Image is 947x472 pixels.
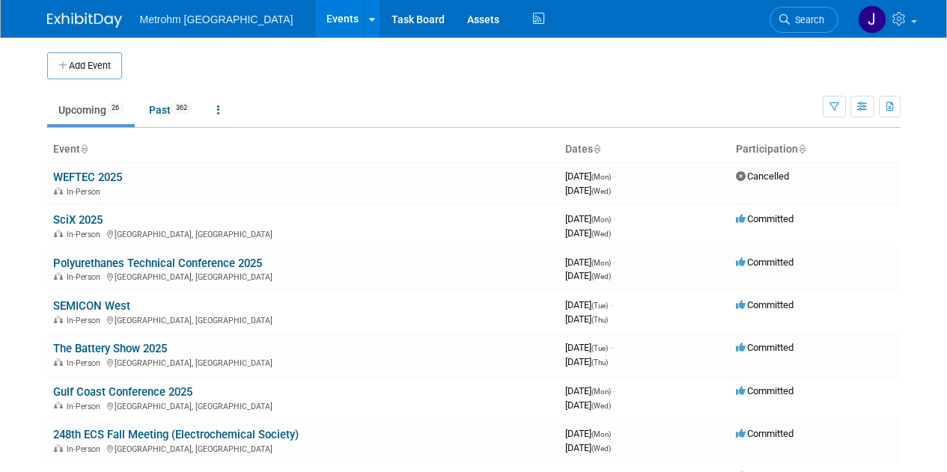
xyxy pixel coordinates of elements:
a: Gulf Coast Conference 2025 [53,385,192,399]
img: ExhibitDay [47,13,122,28]
div: [GEOGRAPHIC_DATA], [GEOGRAPHIC_DATA] [53,356,553,368]
span: (Thu) [591,316,608,324]
span: (Wed) [591,402,611,410]
span: In-Person [67,444,105,454]
span: - [610,342,612,353]
img: In-Person Event [54,230,63,237]
img: Joanne Yam [858,5,886,34]
span: (Mon) [591,215,611,224]
span: (Thu) [591,358,608,367]
a: Upcoming26 [47,96,135,124]
span: In-Person [67,230,105,239]
span: - [610,299,612,310]
span: - [613,171,615,182]
a: SEMICON West [53,299,130,313]
span: In-Person [67,358,105,368]
span: [DATE] [565,399,611,411]
a: Past362 [138,96,203,124]
span: Metrohm [GEOGRAPHIC_DATA] [140,13,293,25]
span: 26 [107,102,124,114]
span: (Tue) [591,344,608,352]
div: [GEOGRAPHIC_DATA], [GEOGRAPHIC_DATA] [53,227,553,239]
span: [DATE] [565,356,608,367]
a: Sort by Start Date [593,143,600,155]
span: In-Person [67,272,105,282]
span: (Mon) [591,173,611,181]
span: [DATE] [565,342,612,353]
th: Event [47,137,559,162]
span: [DATE] [565,185,611,196]
span: Committed [736,342,794,353]
span: (Mon) [591,259,611,267]
img: In-Person Event [54,272,63,280]
span: (Wed) [591,444,611,453]
span: (Wed) [591,187,611,195]
div: [GEOGRAPHIC_DATA], [GEOGRAPHIC_DATA] [53,270,553,282]
div: [GEOGRAPHIC_DATA], [GEOGRAPHIC_DATA] [53,442,553,454]
span: [DATE] [565,270,611,281]
a: Search [770,7,838,33]
a: SciX 2025 [53,213,103,227]
img: In-Person Event [54,444,63,452]
a: Sort by Participation Type [798,143,806,155]
a: WEFTEC 2025 [53,171,122,184]
span: Search [790,14,824,25]
th: Dates [559,137,730,162]
span: [DATE] [565,385,615,396]
span: Committed [736,385,794,396]
span: [DATE] [565,428,615,439]
span: Committed [736,213,794,224]
img: In-Person Event [54,402,63,409]
span: [DATE] [565,442,611,453]
span: - [613,257,615,268]
th: Participation [730,137,901,162]
span: In-Person [67,316,105,325]
a: 248th ECS Fall Meeting (Electrochemical Society) [53,428,299,441]
img: In-Person Event [54,187,63,194]
span: Cancelled [736,171,789,182]
span: 362 [171,102,192,114]
button: Add Event [47,52,122,79]
span: (Mon) [591,430,611,438]
a: Polyurethanes Technical Conference 2025 [53,257,262,270]
span: [DATE] [565,213,615,224]
a: Sort by Event Name [80,143,88,155]
span: (Wed) [591,272,611,281]
div: [GEOGRAPHIC_DATA], [GEOGRAPHIC_DATA] [53,313,553,325]
span: In-Person [67,187,105,197]
img: In-Person Event [54,358,63,366]
span: (Wed) [591,230,611,238]
span: [DATE] [565,171,615,182]
img: In-Person Event [54,316,63,323]
a: The Battery Show 2025 [53,342,167,355]
div: [GEOGRAPHIC_DATA], [GEOGRAPHIC_DATA] [53,399,553,411]
span: Committed [736,257,794,268]
span: [DATE] [565,227,611,239]
span: [DATE] [565,299,612,310]
span: (Tue) [591,301,608,310]
span: In-Person [67,402,105,411]
span: - [613,213,615,224]
span: (Mon) [591,387,611,396]
span: Committed [736,428,794,439]
span: Committed [736,299,794,310]
span: [DATE] [565,313,608,325]
span: - [613,385,615,396]
span: - [613,428,615,439]
span: [DATE] [565,257,615,268]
